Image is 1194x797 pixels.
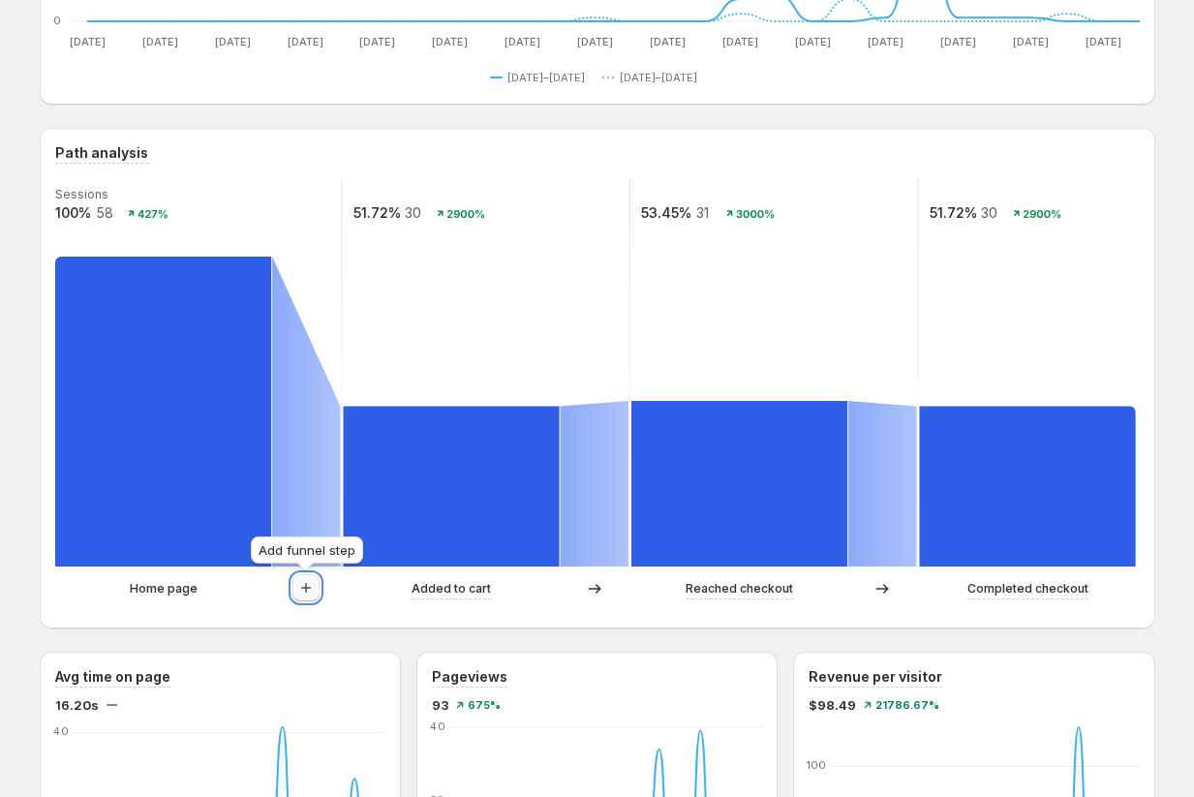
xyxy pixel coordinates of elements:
text: 58 [95,204,112,221]
text: 51.72% [929,204,976,221]
text: [DATE] [1086,35,1121,48]
p: Completed checkout [967,579,1088,598]
text: 53.45% [641,204,691,221]
span: 21786.67% [875,699,939,711]
span: $98.49 [809,695,856,715]
p: Reached checkout [686,579,793,598]
text: 100 [807,759,826,773]
span: 16.20s [55,695,99,715]
h3: Avg time on page [55,667,170,687]
p: Added to cart [412,579,491,598]
path: Reached checkout: 31 [631,401,847,567]
text: 31 [696,204,709,221]
text: [DATE] [650,35,686,48]
text: [DATE] [69,35,105,48]
span: 675% [468,699,501,711]
text: 30 [404,204,420,221]
h3: Revenue per visitor [809,667,942,687]
text: [DATE] [505,35,540,48]
span: [DATE]–[DATE] [620,70,697,85]
text: [DATE] [141,35,177,48]
text: [DATE] [868,35,903,48]
text: 100% [55,204,91,221]
text: [DATE] [577,35,613,48]
text: 0 [53,14,61,27]
text: [DATE] [432,35,468,48]
button: [DATE]–[DATE] [490,66,593,89]
text: 2900% [1023,207,1061,221]
h3: Pageviews [432,667,507,687]
path: Completed checkout: 30 [919,406,1135,567]
text: 40 [430,720,445,733]
text: 427% [138,207,168,221]
text: [DATE] [1013,35,1049,48]
text: 2900% [446,207,485,221]
text: [DATE] [214,35,250,48]
text: [DATE] [359,35,395,48]
span: [DATE]–[DATE] [507,70,585,85]
h3: Path analysis [55,143,148,163]
text: Sessions [55,187,108,201]
span: 93 [432,695,448,715]
text: [DATE] [940,35,976,48]
text: 51.72% [352,204,400,221]
text: [DATE] [287,35,322,48]
text: 40 [53,724,69,738]
text: 3000% [736,207,775,221]
p: Home page [130,579,198,598]
text: [DATE] [795,35,831,48]
path: Added to cart: 30 [343,406,559,567]
button: [DATE]–[DATE] [602,66,705,89]
text: [DATE] [722,35,758,48]
text: 30 [980,204,996,221]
